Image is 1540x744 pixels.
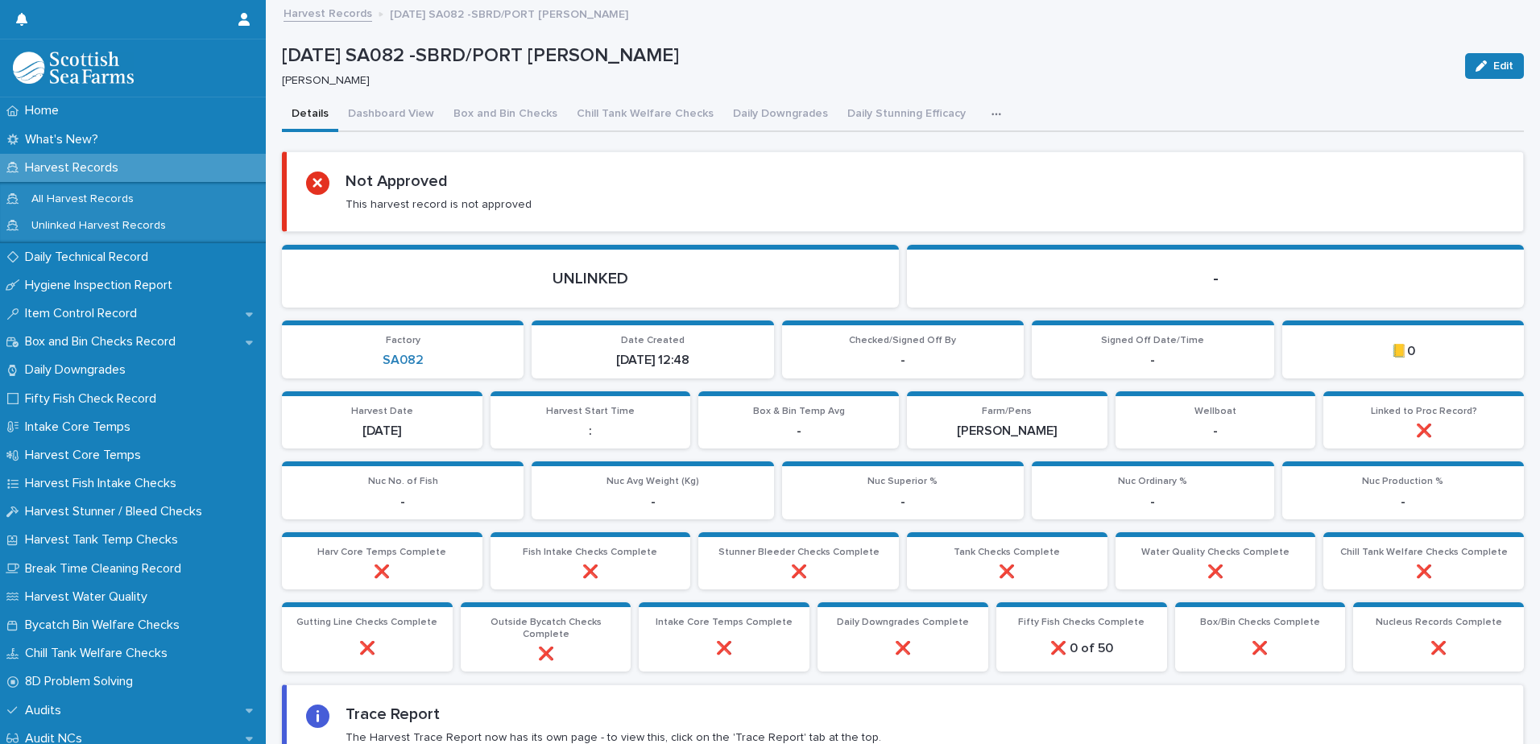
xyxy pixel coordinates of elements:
span: Harvest Start Time [546,407,635,416]
p: ❌ [500,564,681,580]
h2: Trace Report [346,705,440,724]
p: UNLINKED [301,269,880,288]
span: Tank Checks Complete [954,548,1060,557]
span: Harvest Date [351,407,413,416]
span: Nuc No. of Fish [368,477,438,486]
span: Daily Downgrades Complete [837,618,969,627]
p: [DATE] [292,424,473,439]
button: Edit [1465,53,1524,79]
p: Bycatch Bin Welfare Checks [19,618,192,633]
p: - [792,353,1014,368]
span: Water Quality Checks Complete [1141,548,1290,557]
span: Outside Bycatch Checks Complete [491,618,602,639]
a: SA082 [383,353,424,368]
span: Box/Bin Checks Complete [1200,618,1320,627]
span: Nuc Superior % [867,477,938,486]
p: This harvest record is not approved [346,197,532,212]
span: Intake Core Temps Complete [656,618,793,627]
p: ❌ 0 of 50 [1006,641,1157,656]
span: Box & Bin Temp Avg [753,407,845,416]
p: [PERSON_NAME] [282,74,1446,88]
span: Fifty Fish Checks Complete [1018,618,1145,627]
p: Harvest Stunner / Bleed Checks [19,504,215,519]
p: - [708,424,889,439]
p: - [1041,494,1264,510]
p: ❌ [1185,641,1336,656]
p: ❌ [708,564,889,580]
p: Break Time Cleaning Record [19,561,194,577]
span: Linked to Proc Record? [1371,407,1477,416]
p: ❌ [292,641,443,656]
p: Unlinked Harvest Records [19,219,179,233]
p: ❌ [917,564,1098,580]
p: [PERSON_NAME] [917,424,1098,439]
span: Factory [386,336,420,345]
p: ❌ [292,564,473,580]
img: mMrefqRFQpe26GRNOUkG [13,52,134,84]
span: Chill Tank Welfare Checks Complete [1340,548,1508,557]
button: Daily Downgrades [723,98,838,132]
span: Nuc Production % [1362,477,1443,486]
p: : [500,424,681,439]
p: ❌ [470,647,622,662]
span: Edit [1493,60,1513,72]
p: - [792,494,1014,510]
p: [DATE] SA082 -SBRD/PORT [PERSON_NAME] [282,44,1452,68]
p: What's New? [19,132,111,147]
span: Date Created [621,336,685,345]
p: Daily Technical Record [19,250,161,265]
p: ❌ [1125,564,1306,580]
p: Chill Tank Welfare Checks [19,646,180,661]
p: Harvest Fish Intake Checks [19,476,189,491]
p: Intake Core Temps [19,420,143,435]
p: - [1292,494,1514,510]
span: Nuc Ordinary % [1118,477,1187,486]
span: Nuc Avg Weight (Kg) [606,477,699,486]
p: ❌ [1333,424,1514,439]
p: Item Control Record [19,306,150,321]
span: Nucleus Records Complete [1376,618,1502,627]
p: Harvest Tank Temp Checks [19,532,191,548]
p: ❌ [1363,641,1514,656]
p: - [541,494,764,510]
p: - [292,494,514,510]
h2: Not Approved [346,172,448,191]
p: Home [19,103,72,118]
button: Details [282,98,338,132]
p: Fifty Fish Check Record [19,391,169,407]
span: Gutting Line Checks Complete [296,618,437,627]
p: Audits [19,703,74,718]
span: Fish Intake Checks Complete [523,548,657,557]
p: 📒0 [1292,344,1514,359]
p: - [926,269,1505,288]
span: Farm/Pens [982,407,1032,416]
p: Harvest Records [19,160,131,176]
p: - [1041,353,1264,368]
span: Stunner Bleeder Checks Complete [718,548,880,557]
p: 8D Problem Solving [19,674,146,689]
p: ❌ [648,641,800,656]
button: Dashboard View [338,98,444,132]
p: [DATE] SA082 -SBRD/PORT [PERSON_NAME] [390,4,628,22]
span: Checked/Signed Off By [849,336,956,345]
p: - [1125,424,1306,439]
p: Harvest Core Temps [19,448,154,463]
button: Daily Stunning Efficacy [838,98,975,132]
a: Harvest Records [284,3,372,22]
button: Box and Bin Checks [444,98,567,132]
p: All Harvest Records [19,192,147,206]
p: ❌ [1333,564,1514,580]
span: Signed Off Date/Time [1101,336,1204,345]
p: Daily Downgrades [19,362,139,378]
span: Harv Core Temps Complete [317,548,446,557]
p: [DATE] 12:48 [541,353,764,368]
p: Box and Bin Checks Record [19,334,188,349]
p: Harvest Water Quality [19,589,160,605]
span: Wellboat [1194,407,1236,416]
button: Chill Tank Welfare Checks [567,98,723,132]
p: Hygiene Inspection Report [19,278,185,293]
p: ❌ [827,641,979,656]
